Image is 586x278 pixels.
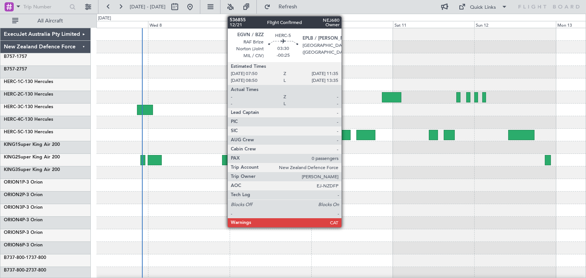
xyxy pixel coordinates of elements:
[272,4,304,10] span: Refresh
[4,205,43,210] a: ORION3P-3 Orion
[4,193,22,197] span: ORION2
[230,21,311,28] div: Thu 9
[4,54,27,59] a: B757-1757
[4,168,18,172] span: KING3
[4,168,60,172] a: KING3Super King Air 200
[4,54,19,59] span: B757-1
[4,268,29,273] span: B737-800-2
[4,256,29,260] span: B737-800-1
[393,21,475,28] div: Sat 11
[67,21,148,28] div: Tue 7
[4,117,20,122] span: HERC-4
[261,1,306,13] button: Refresh
[130,3,166,10] span: [DATE] - [DATE]
[4,218,22,222] span: ORION4
[4,130,53,134] a: HERC-5C-130 Hercules
[8,15,83,27] button: All Aircraft
[4,230,22,235] span: ORION5
[311,21,393,28] div: Fri 10
[4,80,20,84] span: HERC-1
[4,117,53,122] a: HERC-4C-130 Hercules
[4,67,27,72] a: B757-2757
[4,105,20,109] span: HERC-3
[4,218,43,222] a: ORION4P-3 Orion
[4,155,18,160] span: KING2
[4,180,22,185] span: ORION1
[470,4,496,11] div: Quick Links
[20,18,80,24] span: All Aircraft
[4,80,53,84] a: HERC-1C-130 Hercules
[98,15,111,22] div: [DATE]
[4,243,43,248] a: ORION6P-3 Orion
[4,155,60,160] a: KING2Super King Air 200
[4,268,46,273] a: B737-800-2737-800
[4,205,22,210] span: ORION3
[4,256,46,260] a: B737-800-1737-800
[148,21,230,28] div: Wed 8
[4,142,18,147] span: KING1
[4,92,20,97] span: HERC-2
[4,193,43,197] a: ORION2P-3 Orion
[4,130,20,134] span: HERC-5
[23,1,67,13] input: Trip Number
[4,243,22,248] span: ORION6
[455,1,511,13] button: Quick Links
[4,142,60,147] a: KING1Super King Air 200
[4,230,43,235] a: ORION5P-3 Orion
[4,105,53,109] a: HERC-3C-130 Hercules
[4,180,43,185] a: ORION1P-3 Orion
[474,21,556,28] div: Sun 12
[4,67,19,72] span: B757-2
[4,92,53,97] a: HERC-2C-130 Hercules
